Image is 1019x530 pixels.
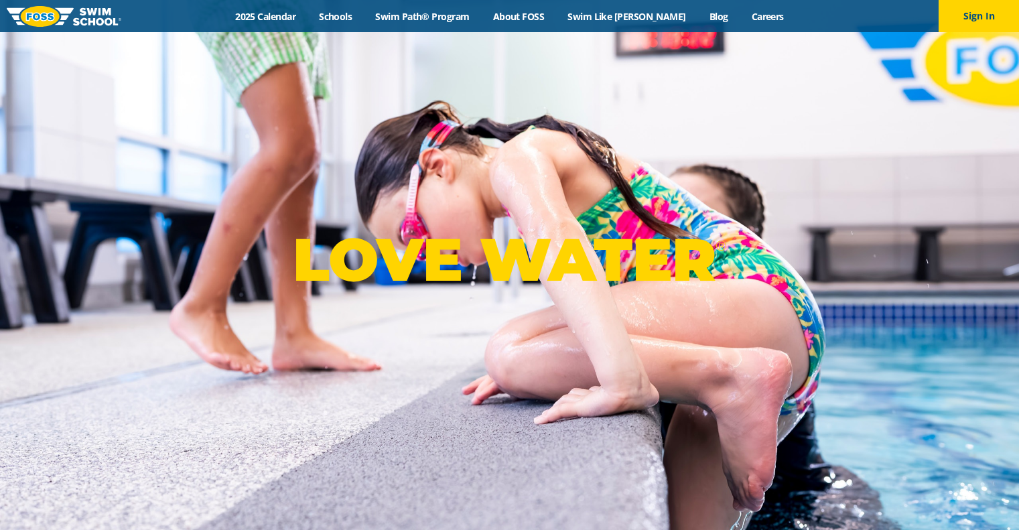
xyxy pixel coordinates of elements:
a: Swim Like [PERSON_NAME] [556,10,698,23]
a: Schools [308,10,364,23]
a: Blog [697,10,740,23]
a: 2025 Calendar [224,10,308,23]
p: LOVE WATER [293,224,726,295]
sup: ® [716,237,726,254]
a: Careers [740,10,795,23]
img: FOSS Swim School Logo [7,6,121,27]
a: About FOSS [481,10,556,23]
a: Swim Path® Program [364,10,481,23]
